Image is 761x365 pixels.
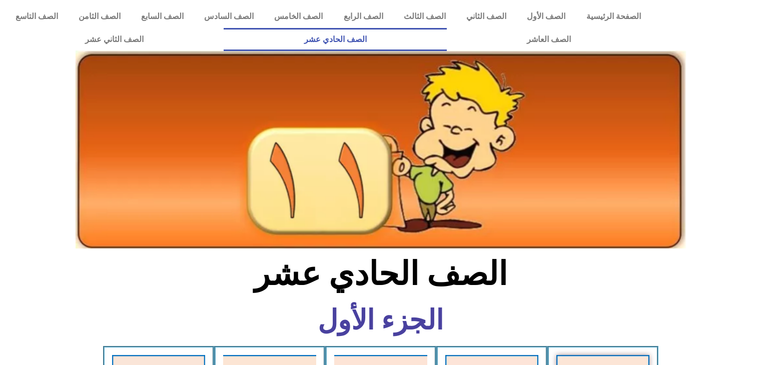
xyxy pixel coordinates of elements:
[224,28,446,51] a: الصف الحادي عشر
[264,5,333,28] a: الصف الخامس
[517,5,576,28] a: الصف الأول
[68,5,131,28] a: الصف الثامن
[5,5,68,28] a: الصف التاسع
[576,5,651,28] a: الصفحة الرئيسية
[447,28,651,51] a: الصف العاشر
[5,28,224,51] a: الصف الثاني عشر
[194,5,264,28] a: الصف السادس
[215,306,546,334] h6: الجزء الأول
[393,5,456,28] a: الصف الثالث
[333,5,393,28] a: الصف الرابع
[131,5,194,28] a: الصف السابع
[456,5,516,28] a: الصف الثاني
[215,254,546,293] h2: الصف الحادي عشر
